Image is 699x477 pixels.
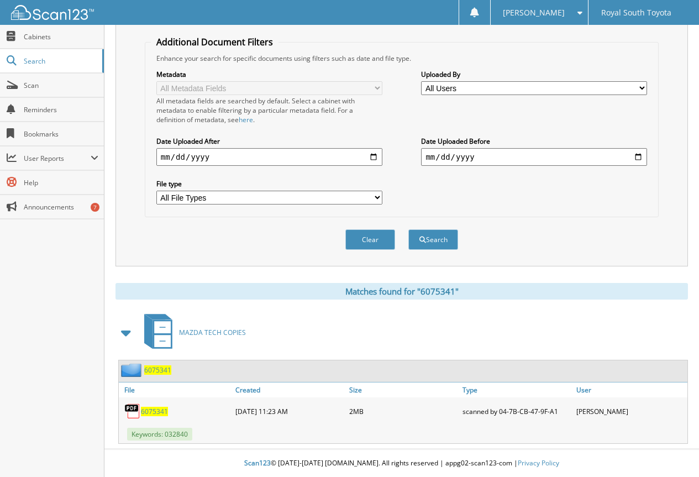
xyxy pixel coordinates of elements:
[119,382,233,397] a: File
[421,70,647,79] label: Uploaded By
[24,178,98,187] span: Help
[460,400,574,422] div: scanned by 04-7B-CB-47-9F-A1
[644,424,699,477] iframe: Chat Widget
[460,382,574,397] a: Type
[345,229,395,250] button: Clear
[156,137,382,146] label: Date Uploaded After
[574,382,687,397] a: User
[503,9,565,16] span: [PERSON_NAME]
[144,365,171,375] a: 6075341
[151,54,653,63] div: Enhance your search for specific documents using filters such as date and file type.
[421,137,647,146] label: Date Uploaded Before
[601,9,671,16] span: Royal South Toyota
[124,403,141,420] img: PDF.png
[156,179,382,188] label: File type
[156,148,382,166] input: start
[138,311,246,354] a: MAZDA TECH COPIES
[11,5,94,20] img: scan123-logo-white.svg
[156,70,382,79] label: Metadata
[421,148,647,166] input: end
[408,229,458,250] button: Search
[346,382,460,397] a: Size
[239,115,253,124] a: here
[115,283,688,300] div: Matches found for "6075341"
[127,428,192,441] span: Keywords: 032840
[574,400,687,422] div: [PERSON_NAME]
[518,458,559,468] a: Privacy Policy
[121,363,144,377] img: folder2.png
[346,400,460,422] div: 2MB
[141,407,168,416] a: 6075341
[24,202,98,212] span: Announcements
[233,400,346,422] div: [DATE] 11:23 AM
[24,154,91,163] span: User Reports
[24,129,98,139] span: Bookmarks
[244,458,271,468] span: Scan123
[233,382,346,397] a: Created
[91,203,99,212] div: 7
[24,56,97,66] span: Search
[151,36,278,48] legend: Additional Document Filters
[179,328,246,337] span: MAZDA TECH COPIES
[156,96,382,124] div: All metadata fields are searched by default. Select a cabinet with metadata to enable filtering b...
[24,81,98,90] span: Scan
[24,32,98,41] span: Cabinets
[104,450,699,477] div: © [DATE]-[DATE] [DOMAIN_NAME]. All rights reserved | appg02-scan123-com |
[24,105,98,114] span: Reminders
